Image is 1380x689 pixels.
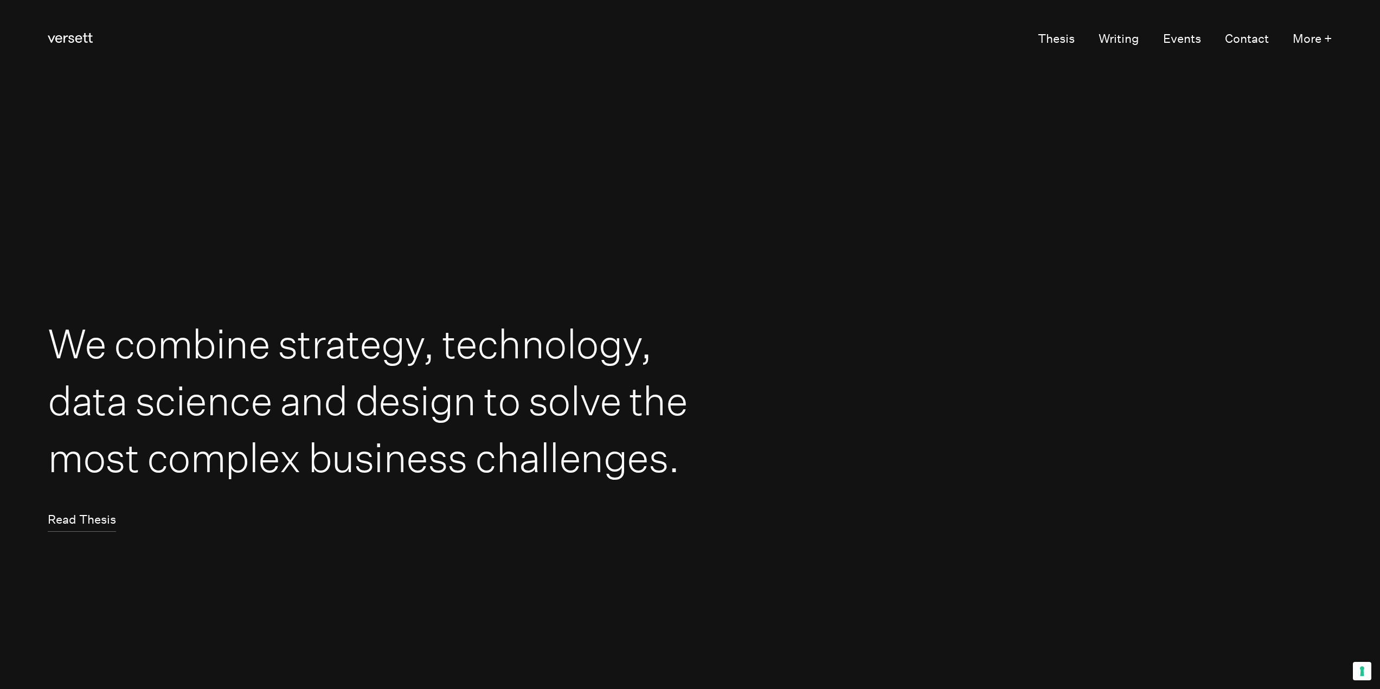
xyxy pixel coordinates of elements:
[1163,28,1201,51] a: Events
[1293,28,1332,51] button: More +
[1099,28,1139,51] a: Writing
[1353,662,1371,680] button: Your consent preferences for tracking technologies
[1225,28,1269,51] a: Contact
[48,509,116,532] a: Read Thesis
[1038,28,1075,51] a: Thesis
[48,315,697,485] h1: We combine strategy, technology, data science and design to solve the most complex business chall...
